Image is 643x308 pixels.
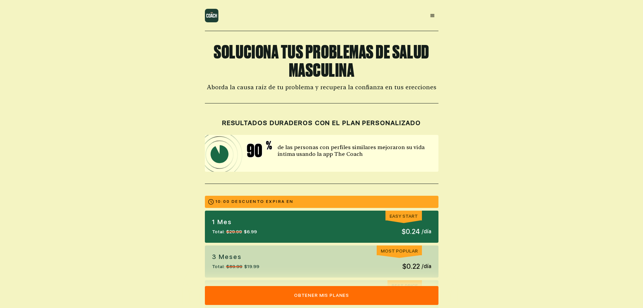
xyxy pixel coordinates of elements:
img: icon [205,135,297,172]
span: % [266,140,272,160]
span: / día [422,262,431,270]
span: Easy Start [390,213,418,219]
span: Most Popular [381,248,418,254]
span: Total: [212,228,224,235]
span: $89.99 [226,263,242,270]
p: 1 Mes [212,218,257,227]
p: de las personas con perfiles similares mejoraron su vida íntima usando la app The Coach [277,144,431,158]
img: logo [205,9,218,22]
p: 10:00 DESCUENTO EXPIRA EN [215,199,294,205]
span: 90 [247,142,269,160]
h2: Aborda la causa raíz de tu problema y recupera la confianza en tus erecciones [205,84,438,91]
span: $0.22 [402,261,420,271]
span: Best Price [392,283,418,288]
h2: RESULTADOS DURADEROS CON EL PLAN PERSONALIZADO [205,119,438,127]
span: $19.99 [244,263,259,270]
button: Obtener mis planes [205,286,438,305]
p: 3 Meses [212,253,259,261]
span: $29.99 [226,228,242,235]
h1: SOLUCIONA TUS PROBLEMAS DE SALUD MASCULINA [205,43,438,79]
span: $6.99 [244,228,257,235]
span: $0.24 [402,227,420,237]
span: Total: [212,263,224,270]
span: / día [422,228,431,236]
